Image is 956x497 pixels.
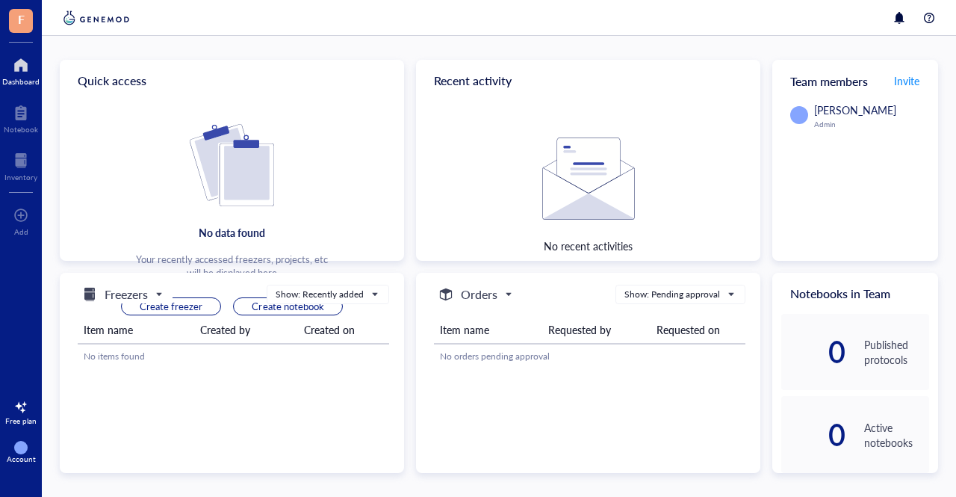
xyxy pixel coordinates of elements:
[893,69,920,93] button: Invite
[298,316,389,344] th: Created on
[5,416,37,425] div: Free plan
[4,101,38,134] a: Notebook
[4,125,38,134] div: Notebook
[14,227,28,236] div: Add
[894,73,919,88] span: Invite
[772,60,938,102] div: Team members
[2,53,40,86] a: Dashboard
[542,316,651,344] th: Requested by
[7,454,36,463] div: Account
[814,102,896,117] span: [PERSON_NAME]
[233,297,342,315] button: Create notebook
[864,337,929,367] div: Published protocols
[276,288,364,301] div: Show: Recently added
[4,149,37,182] a: Inventory
[542,138,635,220] img: Empty state
[651,316,745,344] th: Requested on
[194,316,298,344] th: Created by
[60,60,404,102] div: Quick access
[78,316,194,344] th: Item name
[416,60,760,102] div: Recent activity
[461,285,497,303] h5: Orders
[60,9,133,27] img: genemod-logo
[814,120,929,129] div: Admin
[864,420,929,450] div: Active notebooks
[772,273,938,314] div: Notebooks in Team
[121,297,221,315] button: Create freezer
[252,300,323,313] span: Create notebook
[434,316,542,344] th: Item name
[140,300,202,313] span: Create freezer
[190,124,274,206] img: Cf+DiIyRRx+BTSbnYhsZzE9to3+AfuhVxcka4spAAAAAElFTkSuQmCC
[440,350,739,363] div: No orders pending approval
[105,285,148,303] h5: Freezers
[2,77,40,86] div: Dashboard
[136,253,328,280] div: Your recently accessed freezers, projects, etc will be displayed here
[624,288,720,301] div: Show: Pending approval
[18,10,25,28] span: F
[4,173,37,182] div: Inventory
[84,350,383,363] div: No items found
[781,340,846,364] div: 0
[199,224,265,241] div: No data found
[781,423,846,447] div: 0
